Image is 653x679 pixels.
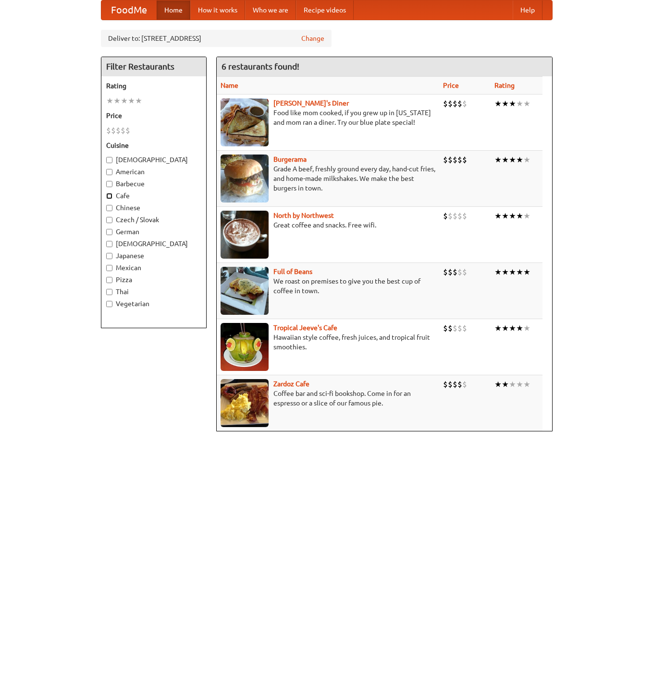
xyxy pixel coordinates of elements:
[462,267,467,277] li: $
[462,323,467,334] li: $
[221,389,435,408] p: Coffee bar and sci-fi bookshop. Come in for an espresso or a slice of our famous pie.
[502,267,509,277] li: ★
[106,217,112,223] input: Czech / Slovak
[516,211,523,221] li: ★
[457,323,462,334] li: $
[273,268,312,275] a: Full of Beans
[513,0,542,20] a: Help
[106,191,201,201] label: Cafe
[516,155,523,165] li: ★
[443,98,448,109] li: $
[106,229,112,235] input: German
[443,82,459,89] a: Price
[106,205,112,211] input: Chinese
[221,220,435,230] p: Great coffee and snacks. Free wifi.
[106,215,201,225] label: Czech / Slovak
[462,98,467,109] li: $
[273,324,337,332] a: Tropical Jeeve's Cafe
[494,211,502,221] li: ★
[502,211,509,221] li: ★
[190,0,245,20] a: How it works
[516,267,523,277] li: ★
[106,275,201,285] label: Pizza
[457,267,462,277] li: $
[453,211,457,221] li: $
[135,95,142,106] li: ★
[448,267,453,277] li: $
[457,379,462,390] li: $
[509,98,516,109] li: ★
[443,379,448,390] li: $
[111,125,116,136] li: $
[106,81,201,91] h5: Rating
[106,181,112,187] input: Barbecue
[273,155,307,163] a: Burgerama
[106,241,112,247] input: [DEMOGRAPHIC_DATA]
[106,193,112,199] input: Cafe
[462,155,467,165] li: $
[502,323,509,334] li: ★
[453,98,457,109] li: $
[516,323,523,334] li: ★
[106,167,201,177] label: American
[113,95,121,106] li: ★
[106,227,201,237] label: German
[101,30,332,47] div: Deliver to: [STREET_ADDRESS]
[494,98,502,109] li: ★
[157,0,190,20] a: Home
[106,253,112,259] input: Japanese
[448,323,453,334] li: $
[448,98,453,109] li: $
[273,99,349,107] b: [PERSON_NAME]'s Diner
[221,164,435,193] p: Grade A beef, freshly ground every day, hand-cut fries, and home-made milkshakes. We make the bes...
[523,98,530,109] li: ★
[106,95,113,106] li: ★
[221,379,269,427] img: zardoz.jpg
[106,289,112,295] input: Thai
[523,155,530,165] li: ★
[221,323,269,371] img: jeeves.jpg
[443,323,448,334] li: $
[448,155,453,165] li: $
[106,155,201,165] label: [DEMOGRAPHIC_DATA]
[106,157,112,163] input: [DEMOGRAPHIC_DATA]
[502,155,509,165] li: ★
[523,323,530,334] li: ★
[221,211,269,259] img: north.jpg
[273,380,309,388] b: Zardoz Cafe
[106,239,201,249] label: [DEMOGRAPHIC_DATA]
[106,125,111,136] li: $
[106,263,201,273] label: Mexican
[221,267,269,315] img: beans.jpg
[106,141,201,150] h5: Cuisine
[106,111,201,120] h5: Price
[106,179,201,189] label: Barbecue
[502,379,509,390] li: ★
[494,379,502,390] li: ★
[523,211,530,221] li: ★
[453,323,457,334] li: $
[509,323,516,334] li: ★
[462,379,467,390] li: $
[453,379,457,390] li: $
[301,34,324,43] a: Change
[106,251,201,261] label: Japanese
[494,82,515,89] a: Rating
[221,108,435,127] p: Food like mom cooked, if you grew up in [US_STATE] and mom ran a diner. Try our blue plate special!
[106,203,201,213] label: Chinese
[494,267,502,277] li: ★
[125,125,130,136] li: $
[106,299,201,309] label: Vegetarian
[443,211,448,221] li: $
[221,276,435,296] p: We roast on premises to give you the best cup of coffee in town.
[509,267,516,277] li: ★
[443,267,448,277] li: $
[457,98,462,109] li: $
[523,267,530,277] li: ★
[121,95,128,106] li: ★
[101,0,157,20] a: FoodMe
[516,98,523,109] li: ★
[106,301,112,307] input: Vegetarian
